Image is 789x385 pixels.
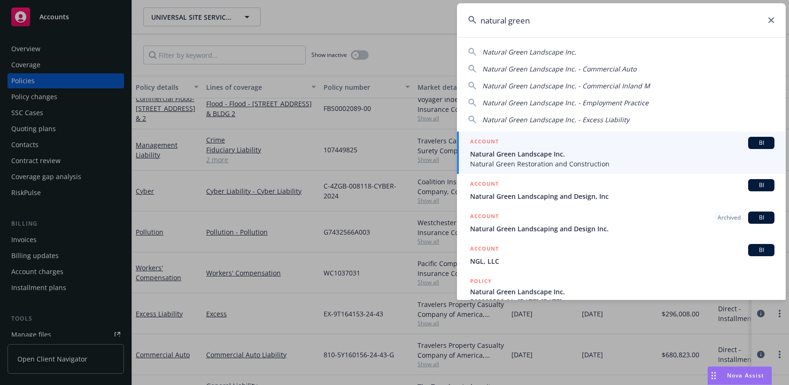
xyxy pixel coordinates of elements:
span: Natural Green Landscape Inc. [470,287,774,297]
span: 560003586-01, [DATE]-[DATE] [470,297,774,306]
h5: POLICY [470,276,492,286]
span: Nova Assist [727,371,764,379]
a: POLICYNatural Green Landscape Inc.560003586-01, [DATE]-[DATE] [457,271,786,312]
h5: ACCOUNT [470,212,499,223]
span: Natural Green Landscape Inc. [482,47,576,56]
span: Natural Green Landscape Inc. - Commercial Auto [482,64,636,73]
input: Search... [457,3,786,37]
h5: ACCOUNT [470,179,499,190]
a: ACCOUNTBINatural Green Landscape Inc.Natural Green Restoration and Construction [457,132,786,174]
div: Drag to move [708,367,719,385]
a: ACCOUNTBINatural Green Landscaping and Design, Inc [457,174,786,206]
span: NGL, LLC [470,256,774,266]
span: Archived [718,213,741,222]
span: BI [752,139,771,147]
span: Natural Green Restoration and Construction [470,159,774,169]
span: BI [752,246,771,254]
span: Natural Green Landscape Inc. - Commercial Inland M [482,81,650,90]
span: Natural Green Landscape Inc. - Employment Practice [482,98,649,107]
button: Nova Assist [707,366,772,385]
span: BI [752,181,771,189]
span: Natural Green Landscape Inc. - Excess Liability [482,115,629,124]
span: BI [752,213,771,222]
span: Natural Green Landscape Inc. [470,149,774,159]
span: Natural Green Landscaping and Design Inc. [470,224,774,234]
span: Natural Green Landscaping and Design, Inc [470,191,774,201]
a: ACCOUNTBINGL, LLC [457,239,786,271]
h5: ACCOUNT [470,137,499,148]
h5: ACCOUNT [470,244,499,255]
a: ACCOUNTArchivedBINatural Green Landscaping and Design Inc. [457,206,786,239]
